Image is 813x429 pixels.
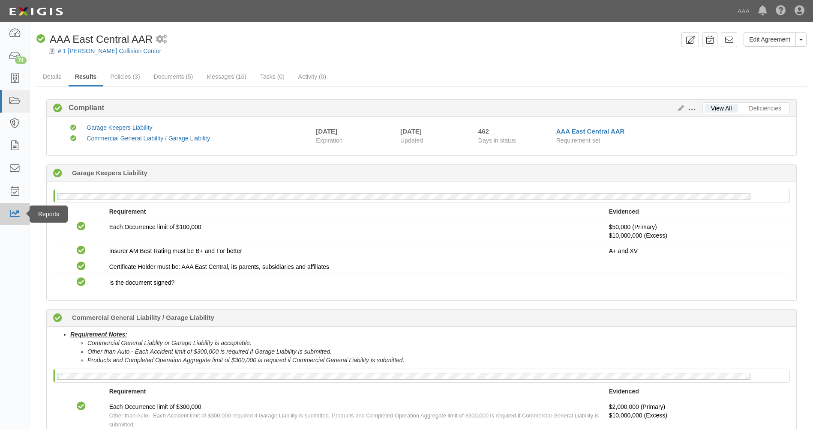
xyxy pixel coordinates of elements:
[147,68,200,85] a: Documents (5)
[70,136,76,142] i: Compliant
[69,68,103,86] a: Results
[556,128,625,135] a: AAA East Central AAR
[609,223,783,240] p: $50,000 (Primary)
[109,403,201,410] span: Each Occurrence limit of $300,000
[77,246,86,255] i: Compliant
[70,125,76,131] i: Compliant
[776,6,786,16] i: Help Center - Complianz
[609,402,783,420] p: $2,000,000 (Primary)
[62,103,104,113] b: Compliant
[609,208,639,215] strong: Evidenced
[400,137,423,144] span: Updated
[400,127,465,136] div: [DATE]
[200,68,253,85] a: Messages (16)
[109,279,175,286] span: Is the document signed?
[156,35,167,44] i: 1 scheduled workflow
[50,33,153,45] span: AAA East Central AAR
[70,331,127,338] b: Requirement Notes:
[478,127,550,136] div: Since 07/09/2024
[556,137,600,144] span: Requirement set
[609,412,667,419] span: Policy #PH24UMRZ0DK5KIV Insurer: Navigators Insurance Company
[609,232,667,239] span: Policy #PH24UMRZ0DK5KIV Insurer: Navigators Insurance Company
[743,104,788,113] a: Deficiencies
[72,168,147,177] b: Garage Keepers Liability
[77,262,86,271] i: Compliant
[292,68,333,85] a: Activity (0)
[104,68,146,85] a: Policies (3)
[87,339,790,347] li: Commercial General Liablity or Garage Liability is acceptable.
[254,68,291,85] a: Tasks (0)
[77,402,86,411] i: Compliant
[87,135,210,142] a: Commercial General Liability / Garage Liability
[109,263,329,270] span: Certificate Holder must be: AAA East Central, its parents, subsidiaries and affiliates
[87,347,790,356] li: Other than Auto - Each Accident limit of $300,000 is required if Garage Liability is submitted.
[53,169,62,178] i: Compliant 462 days (since 07/09/2024)
[316,127,337,136] div: [DATE]
[87,356,790,364] li: Products and Completed Operation Aggregate limit of $300,000 is required if Commercial General Li...
[675,105,684,112] a: Edit Results
[109,247,242,254] span: Insurer AM Best Rating must be B+ and I or better
[109,388,146,395] strong: Requirement
[58,48,161,54] a: # 1 [PERSON_NAME] Collision Center
[30,206,68,223] div: Reports
[109,412,599,428] span: Other than Auto - Each Accident limit of $300,000 required if Garage Liability is submitted. Prod...
[733,3,754,20] a: AAA
[77,222,86,231] i: Compliant
[705,104,738,113] a: View All
[609,247,783,255] p: A+ and XV
[36,32,153,47] div: AAA East Central AAR
[87,124,152,131] a: Garage Keepers Liability
[478,137,516,144] span: Days in status
[316,136,394,145] span: Expiration
[72,313,214,322] b: Commercial General Liability / Garage Liability
[53,314,62,323] i: Compliant 734 days (since 10/11/2023)
[36,35,45,44] i: Compliant
[36,68,68,85] a: Details
[109,223,201,230] span: Each Occurrence limit of $100,000
[6,4,66,19] img: logo-5460c22ac91f19d4615b14bd174203de0afe785f0fc80cf4dbbc73dc1793850b.png
[109,208,146,215] strong: Requirement
[53,104,62,113] i: Compliant
[77,278,86,287] i: Compliant
[15,57,27,64] div: 74
[609,388,639,395] strong: Evidenced
[744,32,796,47] a: Edit Agreement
